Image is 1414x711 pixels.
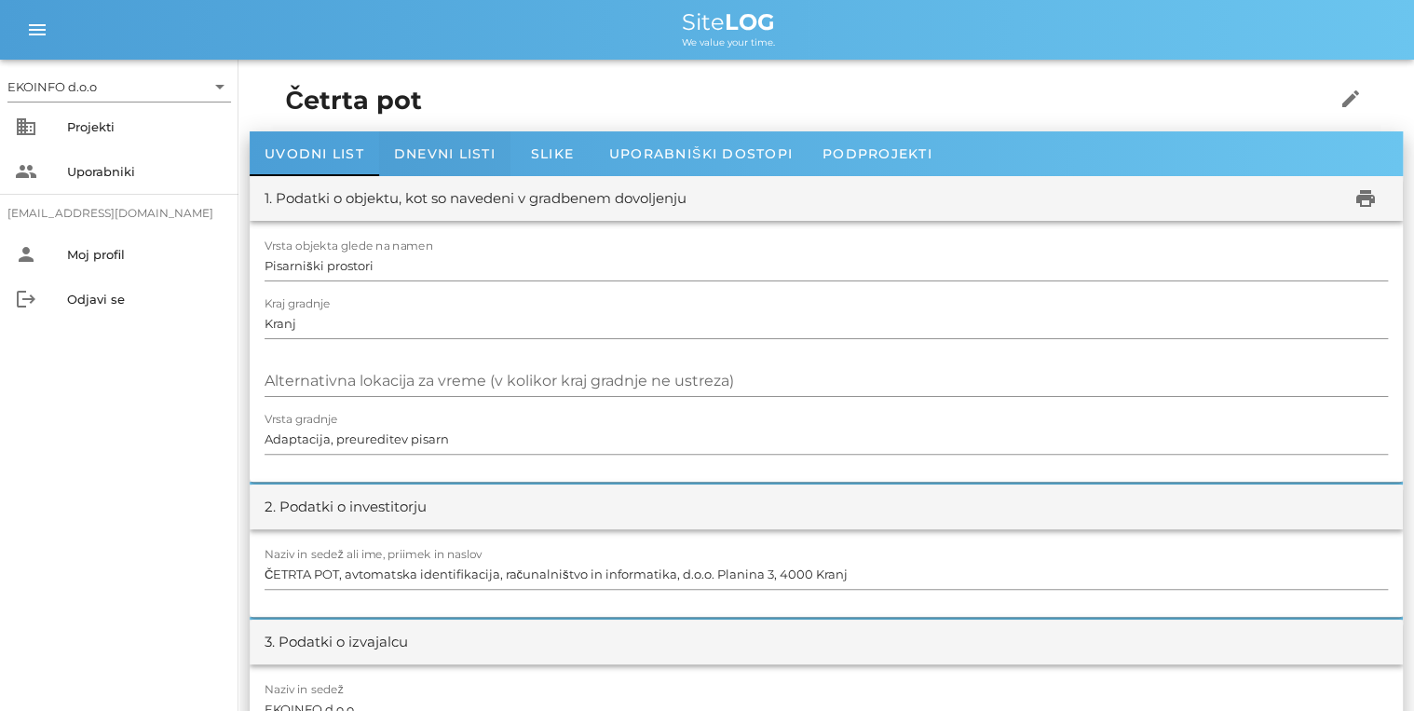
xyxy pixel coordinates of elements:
[609,145,793,162] span: Uporabniški dostopi
[394,145,496,162] span: Dnevni listi
[15,116,37,138] i: business
[15,288,37,310] i: logout
[265,239,433,253] label: Vrsta objekta glede na namen
[26,19,48,41] i: menu
[7,72,231,102] div: EKOINFO d.o.o
[15,243,37,266] i: person
[1321,622,1414,711] iframe: Chat Widget
[1321,622,1414,711] div: Pripomoček za klepet
[265,297,331,311] label: Kraj gradnje
[67,247,224,262] div: Moj profil
[682,8,775,35] span: Site
[265,188,687,210] div: 1. Podatki o objektu, kot so navedeni v gradbenem dovoljenju
[823,145,932,162] span: Podprojekti
[531,145,574,162] span: Slike
[265,683,344,697] label: Naziv in sedež
[265,145,364,162] span: Uvodni list
[1339,88,1362,110] i: edit
[15,160,37,183] i: people
[265,497,427,518] div: 2. Podatki o investitorju
[725,8,775,35] b: LOG
[67,119,224,134] div: Projekti
[209,75,231,98] i: arrow_drop_down
[682,36,775,48] span: We value your time.
[1354,187,1377,210] i: print
[286,82,1277,120] h1: Četrta pot
[265,413,338,427] label: Vrsta gradnje
[67,292,224,307] div: Odjavi se
[67,164,224,179] div: Uporabniki
[265,548,483,562] label: Naziv in sedež ali ime, priimek in naslov
[265,632,408,653] div: 3. Podatki o izvajalcu
[7,78,97,95] div: EKOINFO d.o.o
